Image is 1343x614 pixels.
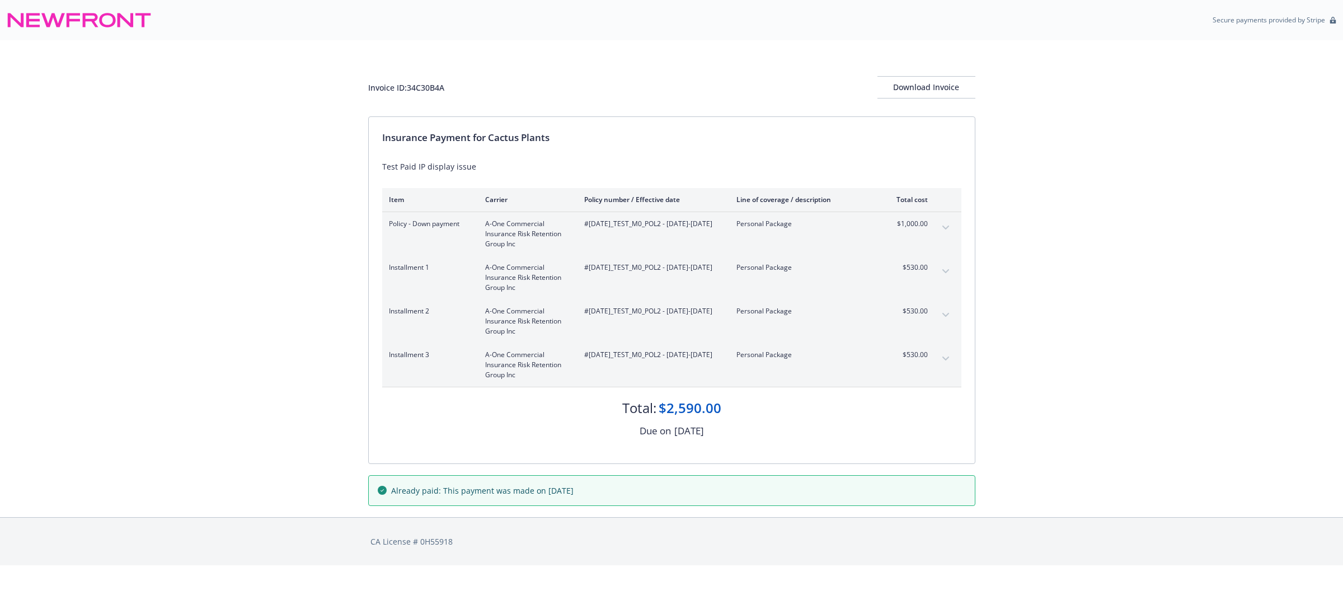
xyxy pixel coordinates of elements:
div: Item [389,195,467,204]
div: Download Invoice [877,77,975,98]
span: Personal Package [736,263,868,273]
div: Due on [640,424,671,438]
p: Secure payments provided by Stripe [1213,15,1325,25]
span: A-One Commercial Insurance Risk Retention Group Inc [485,306,566,336]
div: Policy - Down paymentA-One Commercial Insurance Risk Retention Group Inc#[DATE]_TEST_M0_POL2 - [D... [382,212,961,256]
div: Total cost [886,195,928,204]
span: $1,000.00 [886,219,928,229]
div: Installment 1A-One Commercial Insurance Risk Retention Group Inc#[DATE]_TEST_M0_POL2 - [DATE]-[DA... [382,256,961,299]
button: expand content [937,219,955,237]
div: Carrier [485,195,566,204]
span: A-One Commercial Insurance Risk Retention Group Inc [485,263,566,293]
span: Personal Package [736,306,868,316]
div: [DATE] [674,424,704,438]
div: Invoice ID: 34C30B4A [368,82,444,93]
span: Personal Package [736,219,868,229]
span: Policy - Down payment [389,219,467,229]
span: A-One Commercial Insurance Risk Retention Group Inc [485,219,566,249]
div: Test Paid IP display issue [382,161,961,172]
span: A-One Commercial Insurance Risk Retention Group Inc [485,350,566,380]
button: expand content [937,263,955,280]
div: Policy number / Effective date [584,195,719,204]
div: $2,590.00 [659,399,721,418]
span: #[DATE]_TEST_M0_POL2 - [DATE]-[DATE] [584,219,719,229]
div: Installment 3A-One Commercial Insurance Risk Retention Group Inc#[DATE]_TEST_M0_POL2 - [DATE]-[DA... [382,343,961,387]
span: Installment 2 [389,306,467,316]
button: Download Invoice [877,76,975,99]
div: CA License # 0H55918 [370,536,973,547]
span: Already paid: This payment was made on [DATE] [391,485,574,496]
span: $530.00 [886,306,928,316]
button: expand content [937,350,955,368]
span: $530.00 [886,350,928,360]
div: Installment 2A-One Commercial Insurance Risk Retention Group Inc#[DATE]_TEST_M0_POL2 - [DATE]-[DA... [382,299,961,343]
span: $530.00 [886,263,928,273]
span: Installment 1 [389,263,467,273]
button: expand content [937,306,955,324]
span: #[DATE]_TEST_M0_POL2 - [DATE]-[DATE] [584,263,719,273]
div: Total: [622,399,656,418]
span: #[DATE]_TEST_M0_POL2 - [DATE]-[DATE] [584,350,719,360]
span: Personal Package [736,350,868,360]
div: Insurance Payment for Cactus Plants [382,130,961,145]
div: Line of coverage / description [736,195,868,204]
span: #[DATE]_TEST_M0_POL2 - [DATE]-[DATE] [584,306,719,316]
span: Installment 3 [389,350,467,360]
